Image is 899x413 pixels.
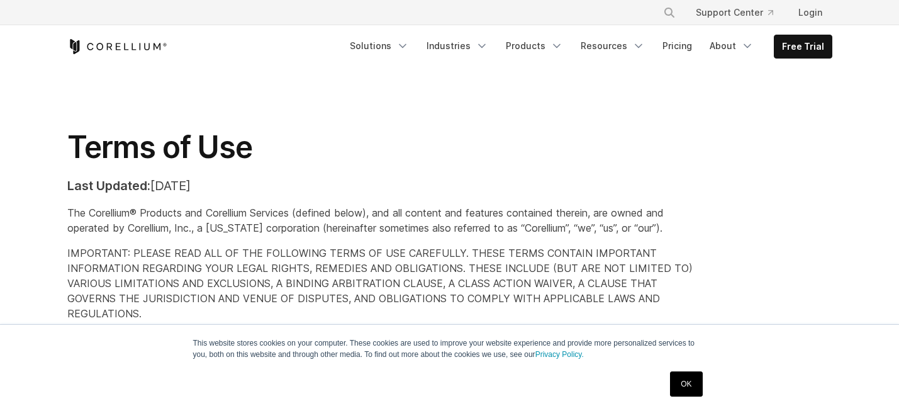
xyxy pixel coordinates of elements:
div: Navigation Menu [648,1,832,24]
a: Resources [573,35,652,57]
a: Pricing [655,35,700,57]
a: Industries [419,35,496,57]
span: IMPORTANT: PLEASE READ ALL OF THE FOLLOWING TERMS OF USE CAREFULLY. THESE TERMS CONTAIN IMPORTANT... [67,247,693,320]
button: Search [658,1,681,24]
div: Navigation Menu [342,35,832,59]
a: Solutions [342,35,416,57]
p: This website stores cookies on your computer. These cookies are used to improve your website expe... [193,337,706,360]
a: Corellium Home [67,39,167,54]
a: Login [788,1,832,24]
strong: Last Updated: [67,178,150,193]
p: [DATE] [67,176,701,195]
a: OK [670,371,702,397]
a: Free Trial [774,35,832,58]
h1: Terms of Use [67,128,701,166]
a: Support Center [686,1,783,24]
span: The Corellium® Products and Corellium Services (defined below), and all content and features cont... [67,206,664,234]
a: Privacy Policy. [535,350,584,359]
a: Products [498,35,571,57]
a: About [702,35,761,57]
